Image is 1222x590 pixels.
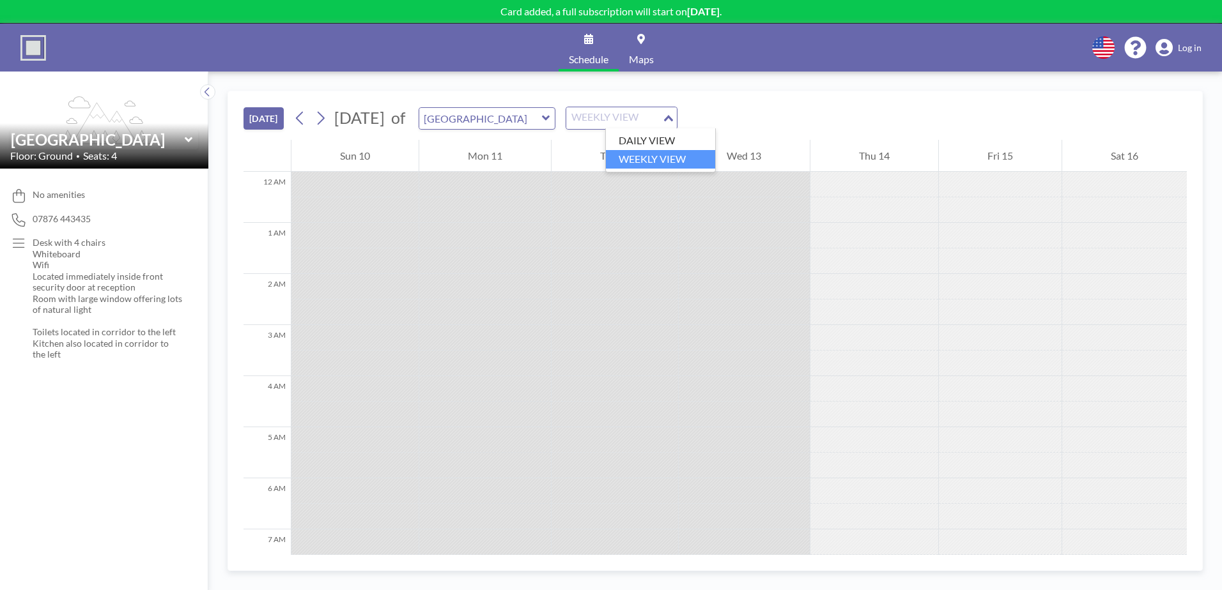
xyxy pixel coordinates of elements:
p: Kitchen also located in corridor to the left [33,338,183,360]
div: 1 AM [244,223,291,274]
p: Wifi [33,259,183,271]
div: Mon 11 [419,140,551,172]
span: Log in [1178,42,1202,54]
li: DAILY VIEW [606,132,715,150]
div: Fri 15 [939,140,1062,172]
a: Log in [1156,39,1202,57]
span: of [391,108,405,128]
span: Seats: 4 [83,149,117,162]
input: Westhill BC Meeting Room [11,130,185,149]
div: 5 AM [244,427,291,478]
button: [DATE] [244,107,284,130]
span: Schedule [569,54,608,64]
div: 4 AM [244,376,291,427]
span: 07876 443435 [33,213,91,225]
span: [DATE] [334,108,385,127]
p: Room with large window offering lots of natural light [33,293,183,315]
li: WEEKLY VIEW [606,150,715,169]
div: 6 AM [244,478,291,529]
p: Desk with 4 chairs [33,237,183,248]
b: [DATE] [687,5,720,17]
p: Whiteboard [33,248,183,260]
span: No amenities [33,189,85,200]
div: Thu 14 [810,140,938,172]
p: Toilets located in corridor to the left [33,326,183,338]
div: 2 AM [244,274,291,325]
a: Maps [619,24,664,72]
p: Located immediately inside front security door at reception [33,271,183,293]
input: Search for option [568,110,661,126]
img: organization-logo [20,35,46,61]
div: Search for option [566,107,677,129]
div: 12 AM [244,172,291,223]
div: Tue 12 [552,140,678,172]
span: Maps [629,54,654,64]
span: Floor: Ground [10,149,73,162]
div: Sat 16 [1062,140,1187,172]
input: Westhill BC Meeting Room [419,108,542,129]
div: Wed 13 [679,140,810,172]
div: Sun 10 [291,140,419,172]
div: 3 AM [244,325,291,376]
div: 7 AM [244,529,291,580]
a: Schedule [559,24,619,72]
span: • [76,152,80,160]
